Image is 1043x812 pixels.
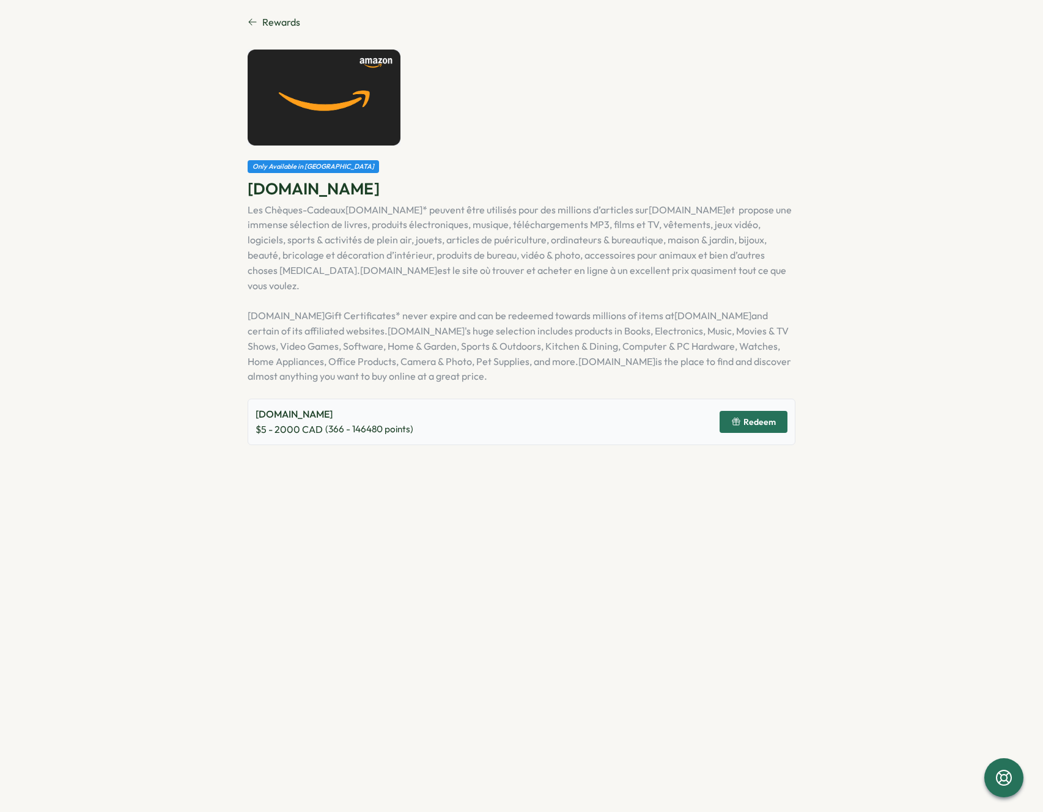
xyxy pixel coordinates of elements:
[256,407,413,422] p: [DOMAIN_NAME]
[674,309,751,322] a: [DOMAIN_NAME]
[248,264,786,292] span: est le site où trouver et acheter en ligne à un excellent prix quasiment tout ce que vous voulez.
[743,418,776,426] span: Redeem
[345,204,422,216] a: [DOMAIN_NAME]
[248,160,379,173] div: Only Available in [GEOGRAPHIC_DATA]
[248,15,795,30] a: Rewards
[248,178,795,199] p: [DOMAIN_NAME]
[248,309,325,322] a: [DOMAIN_NAME]
[262,15,300,30] span: Rewards
[248,325,789,367] span: 's huge selection includes products in Books, Electronics, Music, Movies & TV Shows, Video Games,...
[248,50,400,146] img: Amazon.ca
[578,355,655,367] a: [DOMAIN_NAME]
[422,204,649,216] span: * peuvent être utilisés pour des millions d’articles sur
[388,325,465,337] a: [DOMAIN_NAME]
[325,309,674,322] span: Gift Certificates* never expire and can be redeemed towards millions of items at
[248,204,345,216] span: Les Chèques-Cadeaux
[325,423,413,436] span: ( 366 - 146480 points)
[720,411,787,433] button: Redeem
[649,204,726,216] a: [DOMAIN_NAME]
[360,264,437,276] a: [DOMAIN_NAME]
[256,422,323,437] span: $ 5 - 2000 CAD
[248,204,792,276] span: et propose une immense sélection de livres, produits électroniques, musique, téléchargements MP3,...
